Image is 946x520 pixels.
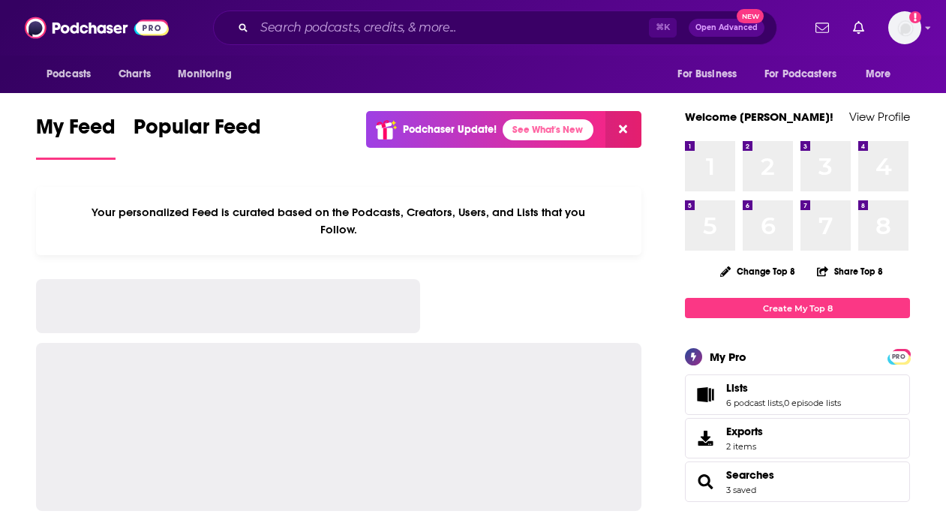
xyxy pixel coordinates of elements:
[809,15,835,41] a: Show notifications dropdown
[888,11,921,44] img: User Profile
[167,60,251,89] button: open menu
[764,64,836,85] span: For Podcasters
[888,11,921,44] button: Show profile menu
[119,64,151,85] span: Charts
[726,468,774,482] a: Searches
[36,114,116,160] a: My Feed
[755,60,858,89] button: open menu
[726,425,763,438] span: Exports
[25,14,169,42] img: Podchaser - Follow, Share and Rate Podcasts
[667,60,755,89] button: open menu
[726,398,782,408] a: 6 podcast lists
[726,381,748,395] span: Lists
[784,398,841,408] a: 0 episode lists
[890,350,908,362] a: PRO
[726,485,756,495] a: 3 saved
[909,11,921,23] svg: Add a profile image
[503,119,593,140] a: See What's New
[690,428,720,449] span: Exports
[36,187,641,255] div: Your personalized Feed is curated based on the Podcasts, Creators, Users, and Lists that you Follow.
[134,114,261,160] a: Popular Feed
[213,11,777,45] div: Search podcasts, credits, & more...
[816,257,884,286] button: Share Top 8
[254,16,649,40] input: Search podcasts, credits, & more...
[134,114,261,149] span: Popular Feed
[690,471,720,492] a: Searches
[782,398,784,408] span: ,
[726,441,763,452] span: 2 items
[855,60,910,89] button: open menu
[109,60,160,89] a: Charts
[866,64,891,85] span: More
[737,9,764,23] span: New
[695,24,758,32] span: Open Advanced
[649,18,677,38] span: ⌘ K
[47,64,91,85] span: Podcasts
[36,60,110,89] button: open menu
[685,110,833,124] a: Welcome [PERSON_NAME]!
[685,418,910,458] a: Exports
[685,374,910,415] span: Lists
[403,123,497,136] p: Podchaser Update!
[726,381,841,395] a: Lists
[685,298,910,318] a: Create My Top 8
[847,15,870,41] a: Show notifications dropdown
[690,384,720,405] a: Lists
[711,262,804,281] button: Change Top 8
[890,351,908,362] span: PRO
[178,64,231,85] span: Monitoring
[689,19,764,37] button: Open AdvancedNew
[677,64,737,85] span: For Business
[685,461,910,502] span: Searches
[849,110,910,124] a: View Profile
[710,350,746,364] div: My Pro
[888,11,921,44] span: Logged in as gabriellaippaso
[36,114,116,149] span: My Feed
